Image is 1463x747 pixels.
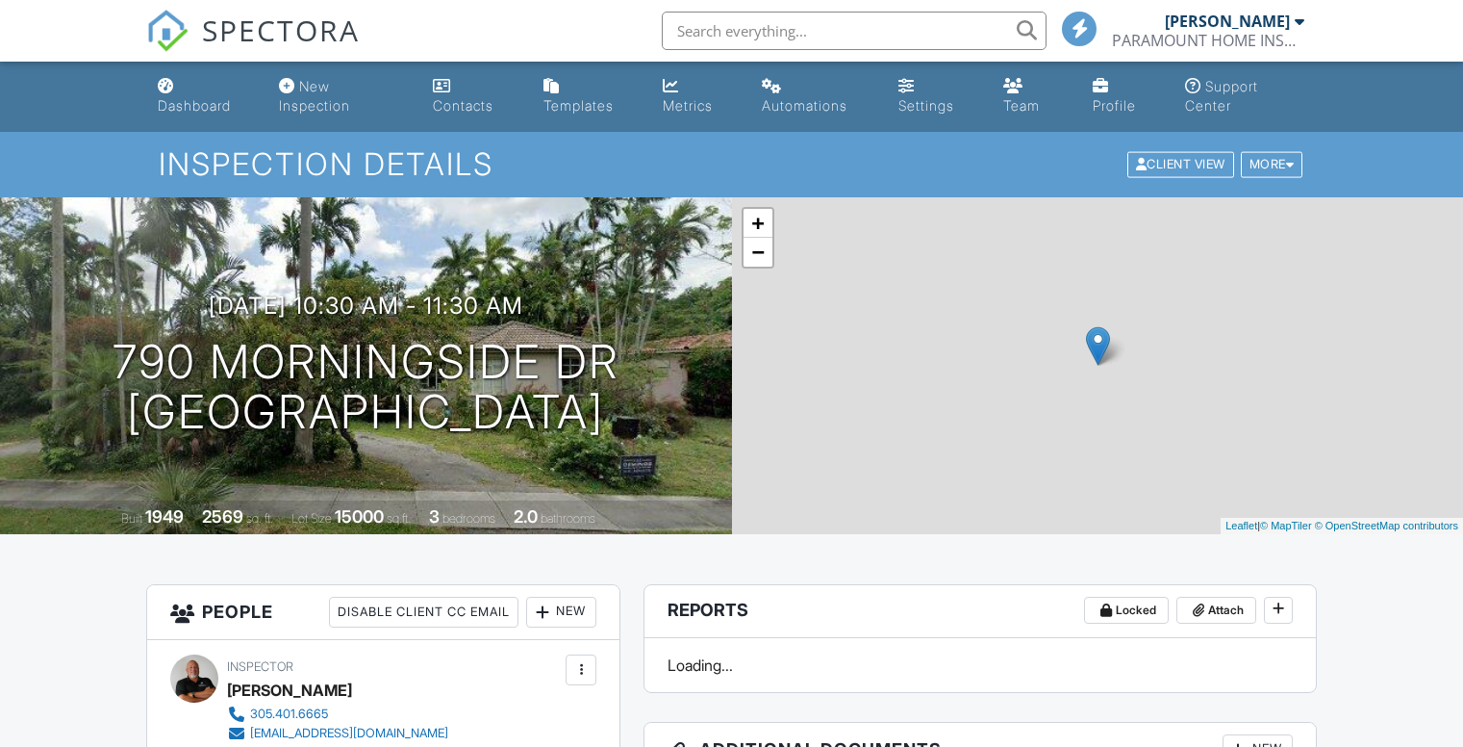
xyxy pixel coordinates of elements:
h1: 790 Morningside Dr [GEOGRAPHIC_DATA] [113,337,619,439]
a: Contacts [425,69,521,124]
a: Client View [1125,156,1239,170]
div: Contacts [433,97,493,114]
div: Automations [762,97,847,114]
img: The Best Home Inspection Software - Spectora [146,10,189,52]
div: Templates [543,97,614,114]
h3: People [147,585,619,640]
div: 1949 [145,506,184,527]
a: Metrics [655,69,739,124]
div: Client View [1127,152,1234,178]
div: Team [1003,97,1040,114]
a: Settings [891,69,980,124]
a: Team [996,69,1070,124]
div: Profile [1093,97,1136,114]
div: [EMAIL_ADDRESS][DOMAIN_NAME] [250,726,448,741]
div: New Inspection [279,78,350,114]
a: Templates [536,69,639,124]
a: Zoom out [744,238,772,267]
a: Leaflet [1225,520,1257,531]
div: Metrics [663,97,713,114]
div: More [1241,152,1303,178]
a: © MapTiler [1260,520,1312,531]
div: 2569 [202,506,243,527]
div: Support Center [1185,78,1258,114]
div: | [1221,518,1463,534]
h3: [DATE] 10:30 am - 11:30 am [209,293,523,319]
a: Dashboard [150,69,256,124]
a: 305.401.6665 [227,705,448,724]
div: Dashboard [158,97,231,114]
span: bedrooms [442,511,495,526]
div: [PERSON_NAME] [227,676,352,705]
span: sq. ft. [246,511,273,526]
h1: Inspection Details [159,147,1304,181]
span: Inspector [227,659,293,674]
div: PARAMOUNT HOME INSPECTIONS [1112,31,1304,50]
span: Built [121,511,142,526]
div: 305.401.6665 [250,707,328,722]
a: SPECTORA [146,26,360,66]
div: New [526,597,596,628]
input: Search everything... [662,12,1047,50]
a: New Inspection [271,69,409,124]
span: Lot Size [291,511,332,526]
div: Disable Client CC Email [329,597,518,628]
div: 15000 [335,506,384,527]
div: Settings [898,97,954,114]
a: Zoom in [744,209,772,238]
div: 2.0 [514,506,538,527]
div: [PERSON_NAME] [1165,12,1290,31]
span: sq.ft. [387,511,411,526]
span: bathrooms [541,511,595,526]
a: [EMAIL_ADDRESS][DOMAIN_NAME] [227,724,448,743]
div: 3 [429,506,440,527]
a: Company Profile [1085,69,1162,124]
a: Automations (Basic) [754,69,876,124]
a: © OpenStreetMap contributors [1315,520,1458,531]
a: Support Center [1177,69,1313,124]
span: SPECTORA [202,10,360,50]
